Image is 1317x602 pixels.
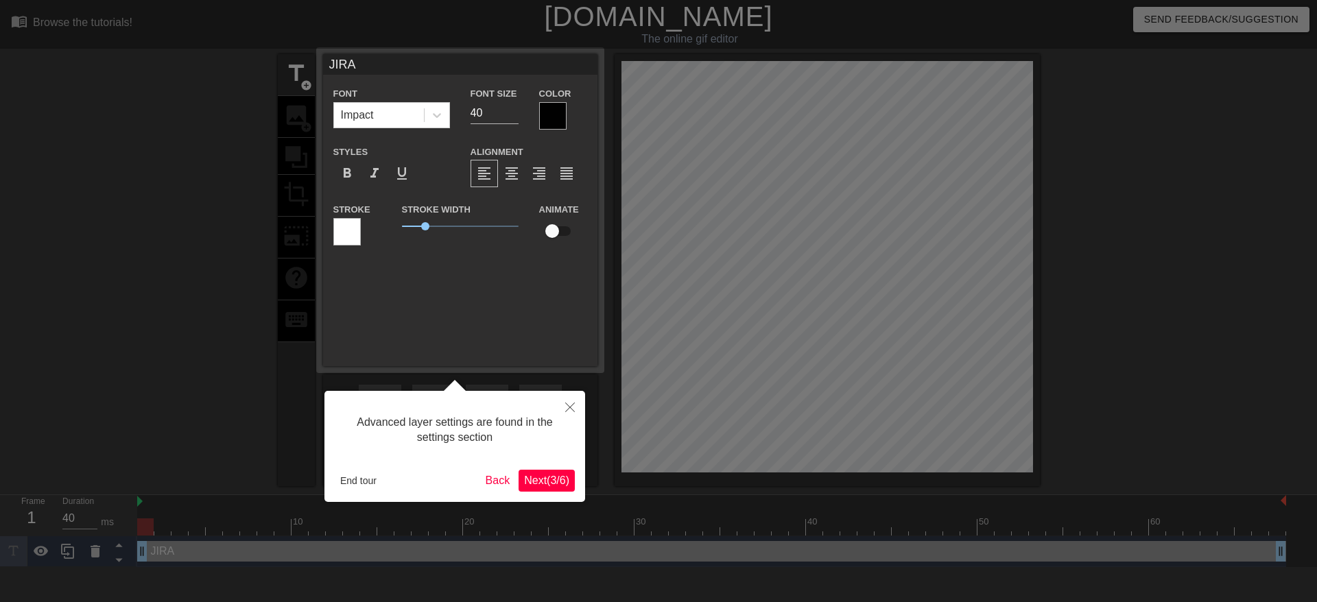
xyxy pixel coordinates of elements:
[335,470,382,491] button: End tour
[519,470,575,492] button: Next
[524,474,569,486] span: Next ( 3 / 6 )
[335,401,575,459] div: Advanced layer settings are found in the settings section
[555,391,585,422] button: Close
[480,470,516,492] button: Back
